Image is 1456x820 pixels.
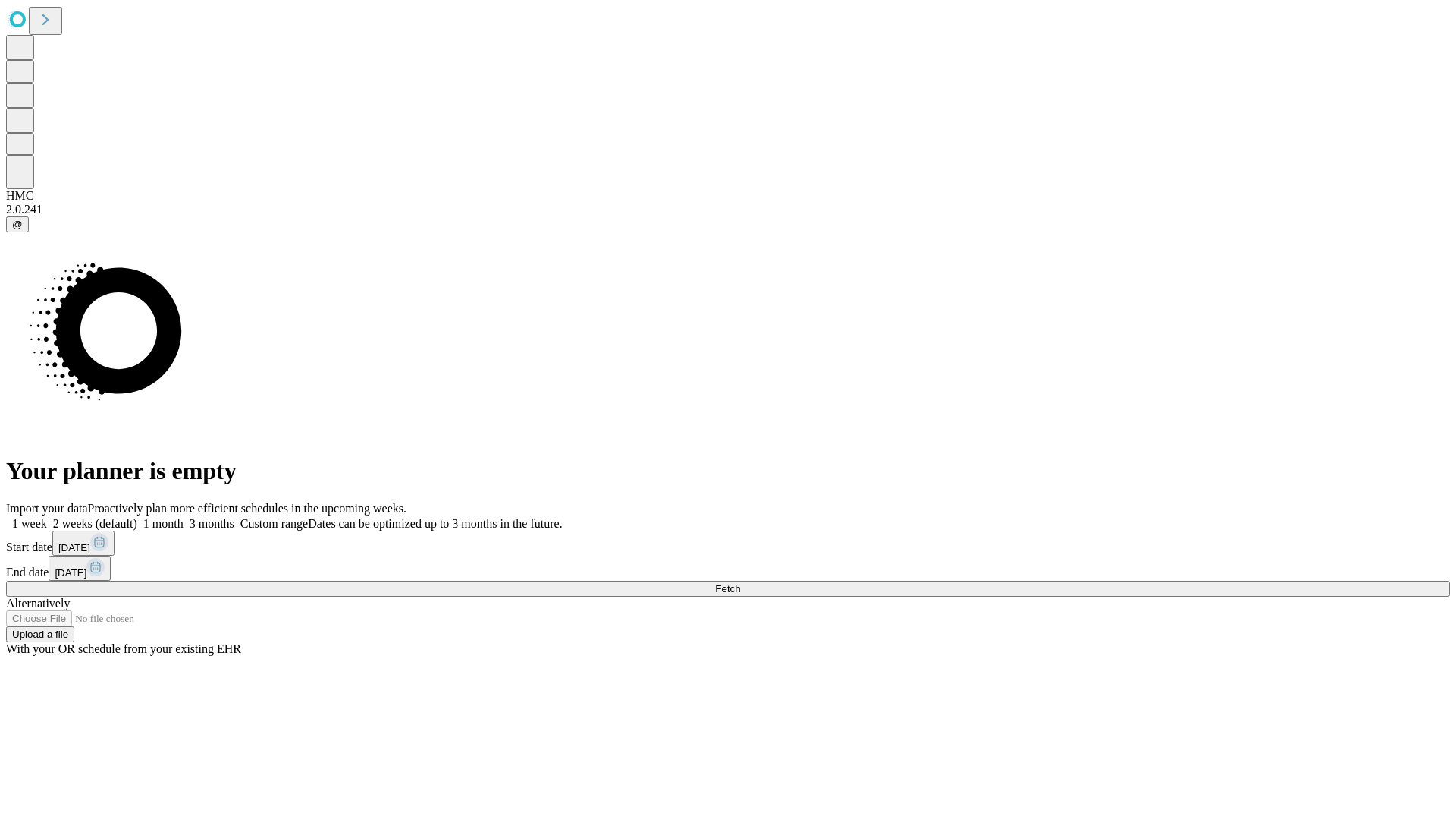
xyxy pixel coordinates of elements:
[240,517,308,530] span: Custom range
[12,517,47,530] span: 1 week
[53,517,137,530] span: 2 weeks (default)
[6,556,1450,581] div: End date
[49,556,111,581] button: [DATE]
[143,517,184,530] span: 1 month
[6,531,1450,556] div: Start date
[715,583,740,594] span: Fetch
[6,457,1450,485] h1: Your planner is empty
[6,626,74,642] button: Upload a file
[52,531,115,556] button: [DATE]
[58,542,90,553] span: [DATE]
[88,502,406,515] span: Proactively plan more efficient schedules in the upcoming weeks.
[6,642,241,655] span: With your OR schedule from your existing EHR
[12,219,23,230] span: @
[6,189,1450,203] div: HMC
[190,517,234,530] span: 3 months
[6,203,1450,216] div: 2.0.241
[55,567,86,579] span: [DATE]
[6,502,88,515] span: Import your data
[6,581,1450,597] button: Fetch
[6,597,70,610] span: Alternatively
[308,517,562,530] span: Dates can be optimized up to 3 months in the future.
[6,216,29,232] button: @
